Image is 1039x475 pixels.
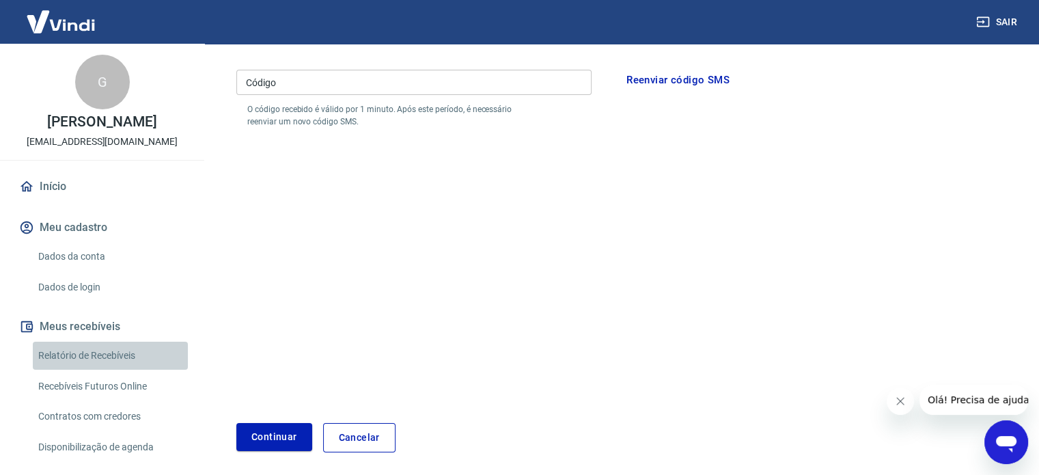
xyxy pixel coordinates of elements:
p: [EMAIL_ADDRESS][DOMAIN_NAME] [27,135,178,149]
a: Cancelar [323,423,396,452]
iframe: Fechar mensagem [887,388,914,415]
p: [PERSON_NAME] [47,115,156,129]
button: Reenviar código SMS [619,66,737,94]
span: Olá! Precisa de ajuda? [8,10,115,21]
a: Dados da conta [33,243,188,271]
a: Início [16,172,188,202]
button: Continuar [236,423,312,451]
a: Disponibilização de agenda [33,433,188,461]
iframe: Botão para abrir a janela de mensagens [984,420,1028,464]
a: Recebíveis Futuros Online [33,372,188,401]
button: Meu cadastro [16,213,188,243]
button: Meus recebíveis [16,312,188,342]
a: Contratos com credores [33,403,188,431]
a: Dados de login [33,273,188,301]
a: Relatório de Recebíveis [33,342,188,370]
div: G [75,55,130,109]
p: O código recebido é válido por 1 minuto. Após este período, é necessário reenviar um novo código ... [247,103,537,128]
iframe: Mensagem da empresa [919,385,1028,415]
img: Vindi [16,1,105,42]
button: Sair [973,10,1023,35]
